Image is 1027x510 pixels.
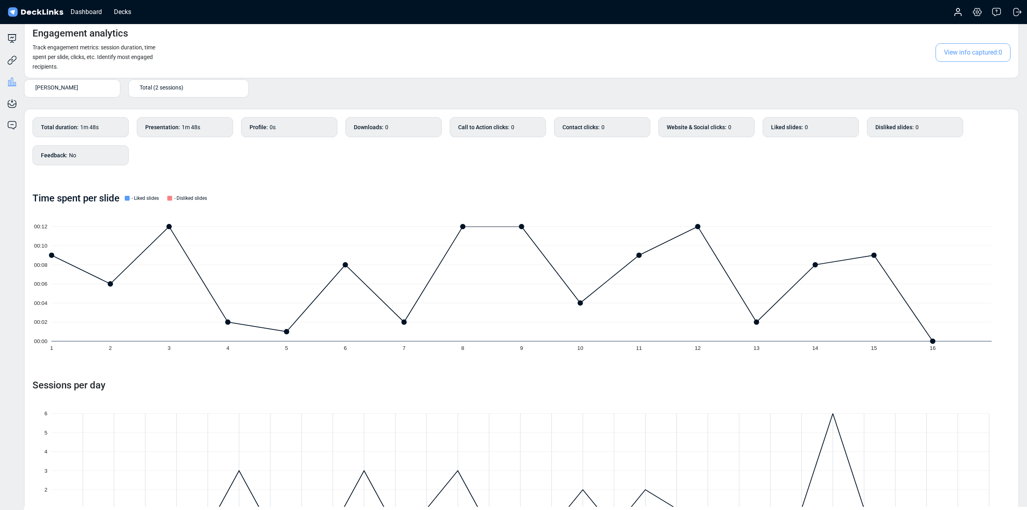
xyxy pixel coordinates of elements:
div: Decks [110,7,135,17]
b: Profile : [250,123,268,132]
small: Track engagement metrics: session duration, time spent per slide, clicks, etc. Identify most enga... [32,44,155,70]
span: 0 [511,124,514,130]
span: 0s [270,124,276,130]
tspan: 13 [753,345,759,351]
tspan: 3 [45,468,47,474]
b: Downloads : [354,123,384,132]
b: Disliked slides : [875,123,914,132]
tspan: 6 [45,410,47,417]
tspan: 6 [344,345,347,351]
span: No [69,152,76,158]
span: 0 [385,124,388,130]
tspan: 11 [636,345,642,351]
b: Liked slides : [771,123,803,132]
div: - Liked slides [123,195,159,202]
tspan: 15 [871,345,877,351]
span: 1m 48s [80,124,99,130]
b: Contact clicks : [562,123,600,132]
h4: Sessions per day [32,380,1011,391]
span: 0 [805,124,808,130]
tspan: 7 [402,345,405,351]
div: Dashboard [67,7,106,17]
b: Presentation : [145,123,180,132]
tspan: 12 [695,345,701,351]
img: DeckLinks [6,6,65,18]
tspan: 1 [50,345,53,351]
tspan: 2 [109,345,112,351]
div: - Disliked slides [165,195,207,202]
span: View info captured: 0 [936,43,1011,62]
span: [PERSON_NAME] [35,83,78,91]
span: Total (2 sessions) [140,83,183,91]
tspan: 2 [45,487,47,493]
b: Feedback : [41,151,67,160]
b: Call to Action clicks : [458,123,509,132]
tspan: 00:00 [34,338,47,344]
tspan: 00:04 [34,300,48,306]
tspan: 00:06 [34,281,47,287]
tspan: 00:12 [34,224,47,230]
tspan: 00:10 [34,243,47,249]
tspan: 4 [226,345,229,351]
b: Website & Social clicks : [667,123,727,132]
tspan: 3 [168,345,170,351]
tspan: 10 [577,345,583,351]
tspan: 00:08 [34,262,47,268]
tspan: 00:02 [34,319,47,325]
span: 0 [915,124,919,130]
h4: Engagement analytics [32,28,128,39]
tspan: 14 [812,345,818,351]
h4: Time spent per slide [32,193,120,204]
span: 0 [728,124,731,130]
tspan: 9 [520,345,523,351]
tspan: 16 [930,345,936,351]
tspan: 5 [45,429,47,435]
tspan: 4 [45,449,48,455]
tspan: 8 [461,345,464,351]
b: Total duration : [41,123,79,132]
tspan: 5 [285,345,288,351]
span: 0 [601,124,605,130]
span: 1m 48s [182,124,200,130]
